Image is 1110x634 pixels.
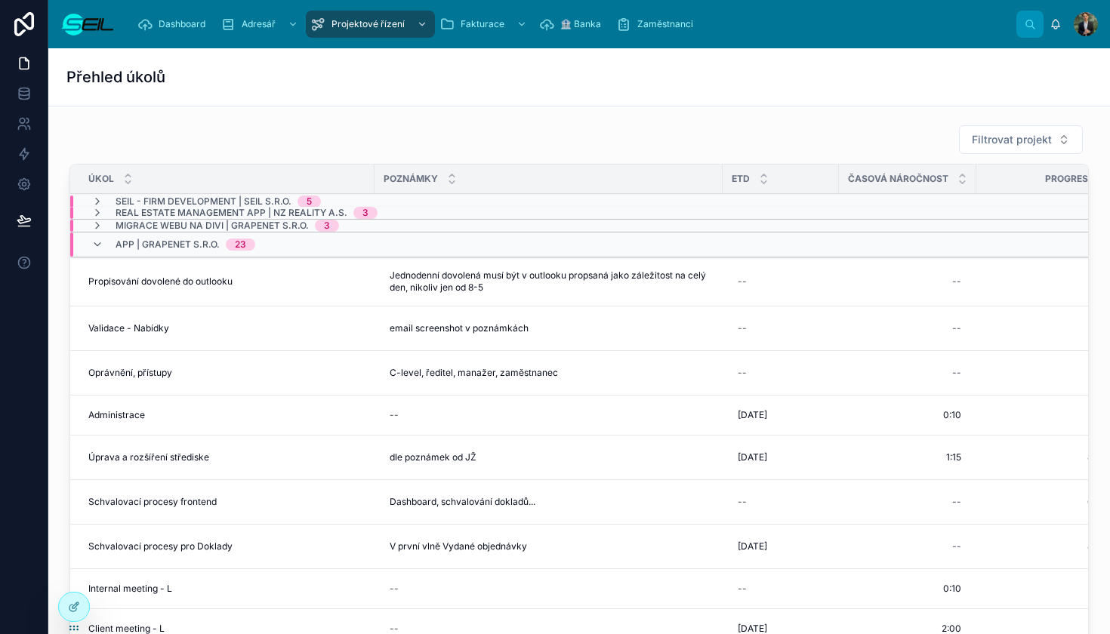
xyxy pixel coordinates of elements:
[60,12,115,36] img: App logo
[560,18,601,30] span: 🏦 Banka
[66,66,165,88] h1: Přehled úkolů
[848,403,967,427] a: 0:10
[848,490,967,514] a: --
[116,207,347,219] span: Real estate Management app | NZ Reality a.s.
[991,540,1107,552] span: 85%
[88,367,365,379] a: Oprávnění, přístupy
[384,361,714,385] a: C-level, ředitel, manažer, zaměstnanec
[384,534,714,559] a: V první vlně Vydané objednávky
[943,583,961,595] span: 0:10
[943,409,961,421] span: 0:10
[732,534,830,559] a: [DATE]
[116,239,220,251] span: App | GrapeNet s.r.o.
[738,322,747,334] div: --
[732,269,830,294] a: --
[88,409,145,421] span: Administrace
[848,534,967,559] a: --
[384,403,714,427] a: --
[88,275,365,288] a: Propisování dovolené do outlooku
[384,263,714,300] a: Jednodenní dovolená musí být v outlooku propsaná jako záležitost na celý den, nikoliv jen od 8-5
[848,361,967,385] a: --
[848,269,967,294] a: --
[390,269,708,294] span: Jednodenní dovolená musí být v outlooku propsaná jako záležitost na celý den, nikoliv jen od 8-5
[952,322,961,334] div: --
[732,577,830,601] a: --
[127,8,1016,41] div: scrollable content
[116,220,309,232] span: Migrace webu na Divi | GrapeNet s.r.o.
[88,451,209,463] span: Úprava a rozšíření střediske
[324,220,330,232] div: 3
[732,445,830,469] a: [DATE]
[461,18,504,30] span: Fakturace
[384,490,714,514] a: Dashboard, schvalování dokladů...
[435,11,535,38] a: Fakturace
[88,583,172,595] span: Internal meeting - L
[612,11,704,38] a: Zaměstnanci
[88,367,172,379] span: Oprávnění, přístupy
[946,451,961,463] span: 1:15
[88,322,169,334] span: Validace - Nabídky
[88,540,365,552] a: Schvalovací procesy pro Doklady
[738,583,747,595] div: --
[88,496,365,508] a: Schvalovací procesy frontend
[88,322,365,334] a: Validace - Nabídky
[390,496,535,508] span: Dashboard, schvalování dokladů...
[732,361,830,385] a: --
[738,409,767,421] span: [DATE]
[88,540,233,552] span: Schvalovací procesy pro Doklady
[116,195,291,208] span: SEIL - Firm Development | SEIL s.r.o.
[959,125,1083,154] button: Select Button
[331,18,405,30] span: Projektové řízení
[535,11,612,38] a: 🏦 Banka
[390,322,529,334] span: email screenshot v poznámkách
[384,316,714,340] a: email screenshot v poznámkách
[732,173,750,185] span: ETD
[306,11,435,38] a: Projektové řízení
[738,540,767,552] span: [DATE]
[88,275,233,288] span: Propisování dovolené do outlooku
[991,451,1107,463] span: 85%
[159,18,205,30] span: Dashboard
[848,577,967,601] a: 0:10
[952,275,961,288] div: --
[390,583,399,595] div: --
[848,316,967,340] a: --
[972,132,1052,147] span: Filtrovat projekt
[362,207,368,219] div: 3
[637,18,693,30] span: Zaměstnanci
[991,496,1107,508] span: 65%
[384,173,438,185] span: Poznámky
[88,496,217,508] span: Schvalovací procesy frontend
[952,540,961,552] div: --
[88,583,365,595] a: Internal meeting - L
[133,11,216,38] a: Dashboard
[738,275,747,288] div: --
[952,367,961,379] div: --
[235,239,246,251] div: 23
[384,445,714,469] a: dle poznámek od JŽ
[88,409,365,421] a: Administrace
[390,451,476,463] span: dle poznámek od JŽ
[738,451,767,463] span: [DATE]
[390,540,527,552] span: V první vlně Vydané objednávky
[384,577,714,601] a: --
[732,316,830,340] a: --
[242,18,276,30] span: Adresář
[216,11,306,38] a: Adresář
[848,445,967,469] a: 1:15
[88,451,365,463] a: Úprava a rozšíření střediske
[738,496,747,508] div: --
[390,409,399,421] div: --
[307,195,312,208] div: 5
[952,496,961,508] div: --
[738,367,747,379] div: --
[390,367,558,379] span: C-level, ředitel, manažer, zaměstnanec
[88,173,114,185] span: Úkol
[1045,173,1094,185] span: Progress
[732,403,830,427] a: [DATE]
[732,490,830,514] a: --
[848,173,948,185] span: Časová náročnost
